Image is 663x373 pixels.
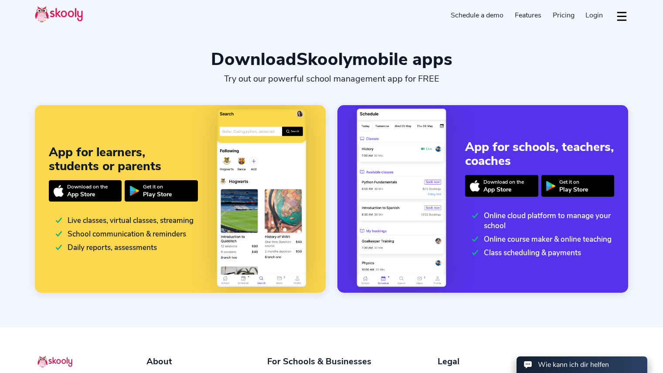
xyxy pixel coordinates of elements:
a: Get it onPlay Store [125,180,197,202]
div: Play Store [559,185,588,194]
div: Try out our powerful school management app for FREE [183,73,480,84]
div: Daily reports, assessments [56,243,157,253]
a: Get it onPlay Store [541,175,614,197]
div: About [146,356,201,367]
div: Download on the [483,178,524,185]
div: App Store [67,190,108,198]
div: Online course maker & online teaching [472,234,612,244]
div: App for learners, students or parents [49,145,198,173]
span: Pricing [553,10,575,20]
a: Features [509,8,547,22]
a: Login [580,8,609,22]
span: Skooly [296,48,352,71]
div: Class scheduling & payments [472,248,581,258]
div: Live classes, virtual classes, streaming [56,216,194,226]
button: dropdown menu [615,6,628,26]
div: Get it on [559,178,588,185]
a: Pricing [547,8,580,22]
div: Download on the [67,183,108,190]
div: For Schools & Businesses [267,356,371,367]
a: Schedule a demo [445,8,510,22]
img: Skooly [35,6,83,23]
div: Play Store [143,190,172,198]
a: Download on theApp Store [465,175,538,197]
div: App Store [483,185,524,194]
div: App for schools, teachers, coaches [465,140,614,168]
div: School communication & reminders [56,229,186,239]
img: Skooly [37,356,72,368]
div: Get it on [143,183,172,190]
span: Login [585,10,603,20]
div: Online cloud platform to manage your school [472,211,614,231]
a: Download on theApp Store [49,180,122,202]
div: Download mobile apps [35,49,628,70]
